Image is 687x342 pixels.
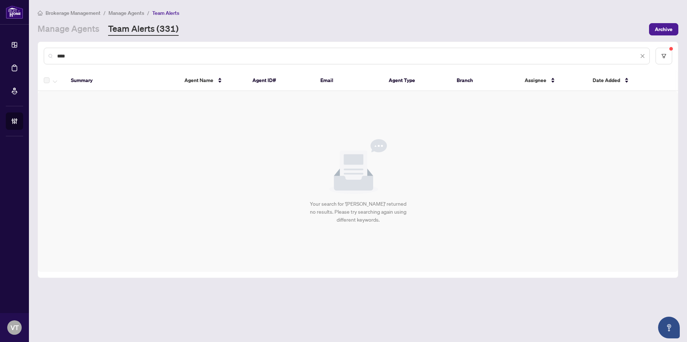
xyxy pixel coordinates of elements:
th: Assignee [519,70,587,91]
th: Agent Name [179,70,247,91]
img: logo [6,5,23,19]
span: close [640,54,645,59]
span: home [38,10,43,16]
a: Manage Agents [38,23,99,36]
span: filter [661,54,666,59]
th: Email [315,70,383,91]
span: Team Alerts [152,10,179,16]
img: Null State Icon [329,139,387,194]
th: Branch [451,70,519,91]
span: Brokerage Management [46,10,101,16]
span: Archive [655,23,673,35]
th: Agent Type [383,70,451,91]
span: Manage Agents [108,10,144,16]
button: filter [656,48,672,64]
span: Date Added [593,76,620,84]
th: Summary [65,70,179,91]
span: VT [10,322,19,333]
div: Your search for '[PERSON_NAME]' returned no results. Please try searching again using different k... [309,200,407,224]
li: / [147,9,149,17]
li: / [103,9,106,17]
span: Agent Name [184,76,213,84]
th: Agent ID# [247,70,315,91]
span: Assignee [525,76,546,84]
th: Date Added [587,70,669,91]
button: Archive [649,23,678,35]
button: Open asap [658,317,680,338]
a: Team Alerts (331) [108,23,179,36]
